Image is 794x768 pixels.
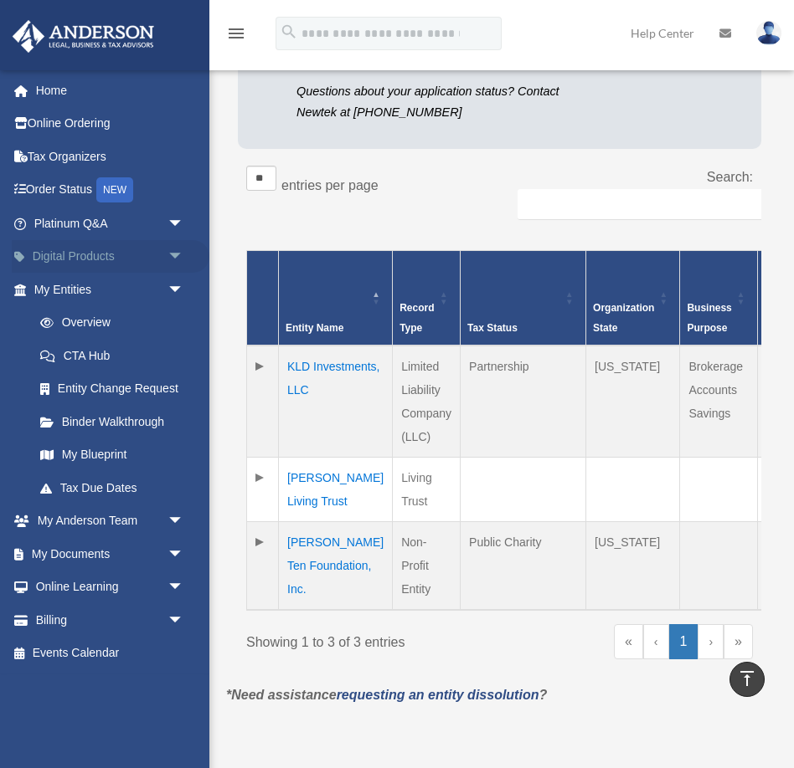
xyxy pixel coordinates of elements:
th: Tax Status: Activate to sort [461,251,586,346]
em: *Need assistance ? [226,688,547,702]
th: Record Type: Activate to sort [393,251,461,346]
a: My Anderson Teamarrow_drop_down [12,504,209,538]
span: arrow_drop_down [168,537,201,571]
a: Binder Walkthrough [23,405,201,438]
td: [PERSON_NAME] Ten Foundation, Inc. [279,522,393,611]
a: Tax Due Dates [23,471,201,504]
span: arrow_drop_down [168,571,201,605]
span: Business Purpose [687,302,731,334]
a: Online Ordering [12,107,209,141]
a: My Blueprint [23,438,201,472]
span: Entity Name [286,322,343,334]
img: User Pic [756,21,781,45]
a: vertical_align_top [730,662,765,697]
a: Previous [643,624,669,659]
label: entries per page [281,178,379,192]
th: Business Purpose: Activate to sort [680,251,757,346]
a: Online Learningarrow_drop_down [12,571,209,604]
a: My Documentsarrow_drop_down [12,537,209,571]
span: Record Type [400,302,434,334]
a: Home [12,74,209,107]
i: vertical_align_top [737,668,757,689]
span: arrow_drop_down [168,504,201,539]
img: Anderson Advisors Platinum Portal [8,20,159,53]
td: Non-Profit Entity [393,522,461,611]
a: Billingarrow_drop_down [12,603,209,637]
a: 1 [669,624,699,659]
label: Search: [707,170,753,184]
span: arrow_drop_down [168,603,201,637]
th: Organization State: Activate to sort [586,251,680,346]
a: My Entitiesarrow_drop_down [12,273,201,306]
a: Order StatusNEW [12,173,209,207]
td: [PERSON_NAME] Living Trust [279,458,393,522]
td: Brokerage Accounts Savings [680,346,757,458]
span: arrow_drop_down [168,207,201,241]
span: arrow_drop_down [168,240,201,274]
a: Platinum Q&Aarrow_drop_down [12,207,209,240]
td: Public Charity [461,522,586,611]
a: Tax Organizers [12,140,209,173]
i: menu [226,23,246,44]
span: Tax Status [467,322,518,334]
td: [US_STATE] [586,522,680,611]
td: Partnership [461,346,586,458]
a: Entity Change Request [23,372,201,406]
th: Entity Name: Activate to invert sorting [279,251,393,346]
span: arrow_drop_down [168,273,201,307]
a: Last [724,624,753,659]
td: Limited Liability Company (LLC) [393,346,461,458]
td: Living Trust [393,458,461,522]
td: [US_STATE] [586,346,680,458]
a: Events Calendar [12,637,209,670]
div: NEW [96,177,133,202]
a: Next [698,624,724,659]
td: KLD Investments, LLC [279,346,393,458]
p: Questions about your application status? Contact Newtek at [PHONE_NUMBER] [296,81,589,123]
span: Organization State [593,302,654,334]
a: requesting an entity dissolution [337,688,539,702]
a: Overview [23,306,193,340]
a: Digital Productsarrow_drop_down [12,240,209,274]
i: search [280,23,298,41]
a: CTA Hub [23,339,201,372]
a: menu [226,29,246,44]
a: First [614,624,643,659]
div: Showing 1 to 3 of 3 entries [246,624,487,654]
